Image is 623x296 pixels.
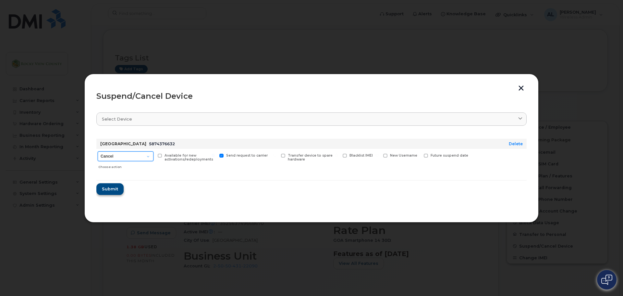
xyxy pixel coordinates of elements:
[601,275,612,285] img: Open chat
[96,112,527,126] a: Select device
[96,92,527,100] div: Suspend/Cancel Device
[102,116,132,122] span: Select device
[226,153,268,158] span: Send request to carrier
[100,141,146,146] strong: [GEOGRAPHIC_DATA]
[212,154,215,157] input: Send request to carrier
[335,154,338,157] input: Blacklist IMEI
[288,153,333,162] span: Transfer device to spare hardware
[416,154,419,157] input: Future suspend date
[98,162,153,170] div: Choose action
[431,153,468,158] span: Future suspend date
[390,153,417,158] span: New Username
[375,154,379,157] input: New Username
[273,154,276,157] input: Transfer device to spare hardware
[165,153,213,162] span: Available for new activations/redeployments
[509,141,523,146] a: Delete
[102,186,118,192] span: Submit
[349,153,373,158] span: Blacklist IMEI
[96,183,124,195] button: Submit
[149,141,175,146] span: 5874376632
[150,154,153,157] input: Available for new activations/redeployments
